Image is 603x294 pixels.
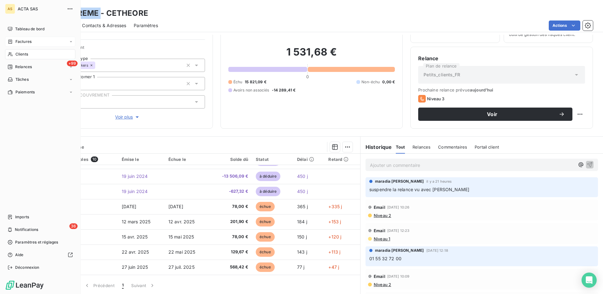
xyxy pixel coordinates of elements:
span: +99 [67,61,78,66]
span: 0 [306,74,309,79]
span: 77 j [297,264,305,270]
span: 22 avr. 2025 [122,249,149,255]
span: 27 juin 2025 [122,264,148,270]
span: 78,00 € [213,234,248,240]
span: Niveau 1 [373,236,390,241]
span: 15 mai 2025 [168,234,194,239]
span: 184 j [297,219,307,224]
span: 143 j [297,249,307,255]
div: Open Intercom Messenger [582,273,597,288]
span: 1 [122,282,124,289]
span: Contacts & Adresses [82,22,126,29]
span: +335 j [328,204,342,209]
span: Propriétés Client [51,45,205,54]
button: Actions [549,21,580,31]
span: 15 avr. 2025 [122,234,148,239]
div: Retard [328,157,356,162]
span: Déconnexion [15,265,39,270]
span: 0,00 € [382,79,395,85]
span: maradia [PERSON_NAME] [375,248,424,253]
button: Voir plus [51,114,205,121]
span: 12 mars 2025 [122,219,151,224]
span: aujourd’hui [470,87,494,92]
span: 27 juil. 2025 [168,264,195,270]
div: Solde dû [213,157,248,162]
span: -14 289,41 € [272,87,296,93]
span: [DATE] 10:26 [387,205,410,209]
span: 01 55 32 72 00 [369,256,401,261]
span: Clients [15,51,28,57]
span: Email [374,274,385,279]
span: échue [256,202,275,211]
h6: Historique [360,143,392,151]
span: 150 j [297,234,307,239]
div: AS [5,4,15,14]
h6: Relance [418,55,585,62]
span: -13 506,09 € [213,173,248,179]
h2: 1 531,68 € [228,46,395,65]
span: Niveau 2 [373,282,391,287]
span: 15 821,09 € [245,79,266,85]
span: Tâches [15,77,29,82]
span: Niveau 2 [373,213,391,218]
span: [DATE] [168,204,183,209]
span: Non-échu [361,79,380,85]
div: Pièces comptables [49,156,114,162]
div: Délai [297,157,321,162]
div: Statut [256,157,290,162]
span: +153 j [328,219,341,224]
img: Logo LeanPay [5,280,44,290]
span: [DATE] 12:23 [387,229,410,232]
button: Voir [418,108,572,121]
span: Échu [233,79,243,85]
span: échue [256,247,275,257]
span: Email [374,228,385,233]
span: Voir plus [115,114,140,120]
span: +113 j [328,249,340,255]
span: à déduire [256,172,280,181]
span: 22 mai 2025 [168,249,196,255]
span: 12 avr. 2025 [168,219,195,224]
button: Précédent [80,279,118,292]
span: [DATE] [122,204,137,209]
span: maradia [PERSON_NAME] [375,179,424,184]
span: échue [256,262,275,272]
a: Aide [5,250,75,260]
span: Tableau de bord [15,26,44,32]
span: 129,67 € [213,249,248,255]
span: Tout [396,144,405,150]
span: Voir [426,112,559,117]
span: Paiements [15,89,35,95]
span: Relances [15,64,32,70]
span: Relances [413,144,430,150]
span: 568,42 € [213,264,248,270]
span: [DATE] 12:18 [426,249,448,252]
span: Petits_clients_FR [424,72,460,78]
div: Échue le [168,157,205,162]
span: Prochaine relance prévue [418,87,585,92]
span: suspendre la relance vu avec [PERSON_NAME] [369,187,469,192]
span: 201,90 € [213,219,248,225]
span: ACTA SAS [18,6,63,11]
span: 365 j [297,204,308,209]
span: 10 [91,156,98,162]
span: Avoirs non associés [233,87,269,93]
span: Imports [15,214,29,220]
span: Niveau 3 [427,96,444,101]
span: Paramètres [134,22,158,29]
button: Suivant [127,279,159,292]
span: échue [256,217,275,226]
div: Émise le [122,157,161,162]
span: Factures [15,39,32,44]
span: 450 j [297,189,308,194]
span: 19 juin 2024 [122,189,148,194]
input: Ajouter une valeur [95,62,100,68]
button: 1 [118,279,127,292]
span: 19 juin 2024 [122,173,148,179]
h3: THEOREME - CETHEORE [56,8,148,19]
span: Commentaires [438,144,467,150]
span: Portail client [475,144,499,150]
span: il y a 21 heures [426,179,452,183]
span: [DATE] 10:09 [387,274,410,278]
span: Paramètres et réglages [15,239,58,245]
